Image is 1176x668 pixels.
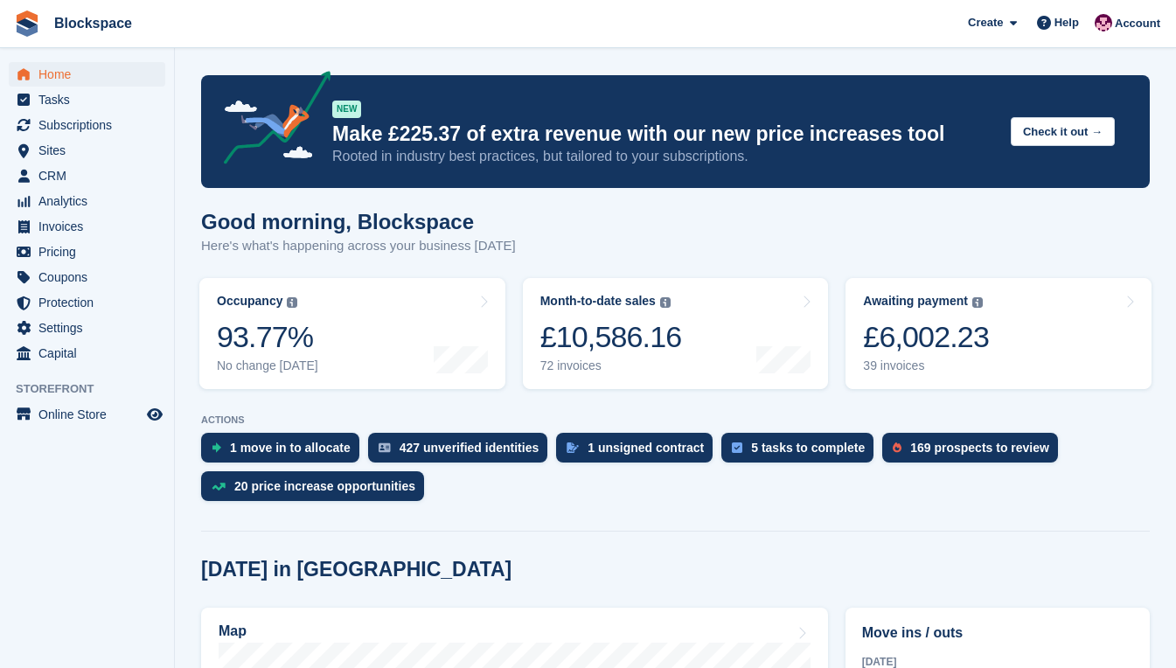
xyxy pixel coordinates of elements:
[9,189,165,213] a: menu
[234,479,415,493] div: 20 price increase opportunities
[9,138,165,163] a: menu
[862,623,1133,644] h2: Move ins / outs
[199,278,505,389] a: Occupancy 93.77% No change [DATE]
[38,62,143,87] span: Home
[217,319,318,355] div: 93.77%
[16,380,174,398] span: Storefront
[540,319,682,355] div: £10,586.16
[38,240,143,264] span: Pricing
[1054,14,1079,31] span: Help
[588,441,704,455] div: 1 unsigned contract
[732,442,742,453] img: task-75834270c22a3079a89374b754ae025e5fb1db73e45f91037f5363f120a921f8.svg
[38,290,143,315] span: Protection
[201,414,1150,426] p: ACTIONS
[9,240,165,264] a: menu
[38,164,143,188] span: CRM
[9,316,165,340] a: menu
[9,87,165,112] a: menu
[212,442,221,453] img: move_ins_to_allocate_icon-fdf77a2bb77ea45bf5b3d319d69a93e2d87916cf1d5bf7949dd705db3b84f3ca.svg
[38,316,143,340] span: Settings
[332,101,361,118] div: NEW
[230,441,351,455] div: 1 move in to allocate
[968,14,1003,31] span: Create
[287,297,297,308] img: icon-info-grey-7440780725fd019a000dd9b08b2336e03edf1995a4989e88bcd33f0948082b44.svg
[201,236,516,256] p: Here's what's happening across your business [DATE]
[9,214,165,239] a: menu
[9,113,165,137] a: menu
[9,290,165,315] a: menu
[201,210,516,233] h1: Good morning, Blockspace
[332,122,997,147] p: Make £225.37 of extra revenue with our new price increases tool
[863,358,989,373] div: 39 invoices
[863,319,989,355] div: £6,002.23
[721,433,882,471] a: 5 tasks to complete
[9,402,165,427] a: menu
[9,164,165,188] a: menu
[1095,14,1112,31] img: Blockspace
[556,433,721,471] a: 1 unsigned contract
[400,441,539,455] div: 427 unverified identities
[332,147,997,166] p: Rooted in industry best practices, but tailored to your subscriptions.
[540,358,682,373] div: 72 invoices
[201,471,433,510] a: 20 price increase opportunities
[38,87,143,112] span: Tasks
[38,113,143,137] span: Subscriptions
[38,265,143,289] span: Coupons
[219,623,247,639] h2: Map
[38,402,143,427] span: Online Store
[567,442,579,453] img: contract_signature_icon-13c848040528278c33f63329250d36e43548de30e8caae1d1a13099fd9432cc5.svg
[751,441,865,455] div: 5 tasks to complete
[209,71,331,170] img: price-adjustments-announcement-icon-8257ccfd72463d97f412b2fc003d46551f7dbcb40ab6d574587a9cd5c0d94...
[217,358,318,373] div: No change [DATE]
[540,294,656,309] div: Month-to-date sales
[910,441,1049,455] div: 169 prospects to review
[9,62,165,87] a: menu
[379,442,391,453] img: verify_identity-adf6edd0f0f0b5bbfe63781bf79b02c33cf7c696d77639b501bdc392416b5a36.svg
[144,404,165,425] a: Preview store
[212,483,226,491] img: price_increase_opportunities-93ffe204e8149a01c8c9dc8f82e8f89637d9d84a8eef4429ea346261dce0b2c0.svg
[1115,15,1160,32] span: Account
[368,433,557,471] a: 427 unverified identities
[845,278,1152,389] a: Awaiting payment £6,002.23 39 invoices
[14,10,40,37] img: stora-icon-8386f47178a22dfd0bd8f6a31ec36ba5ce8667c1dd55bd0f319d3a0aa187defe.svg
[893,442,901,453] img: prospect-51fa495bee0391a8d652442698ab0144808aea92771e9ea1ae160a38d050c398.svg
[38,138,143,163] span: Sites
[882,433,1067,471] a: 169 prospects to review
[972,297,983,308] img: icon-info-grey-7440780725fd019a000dd9b08b2336e03edf1995a4989e88bcd33f0948082b44.svg
[201,433,368,471] a: 1 move in to allocate
[9,265,165,289] a: menu
[660,297,671,308] img: icon-info-grey-7440780725fd019a000dd9b08b2336e03edf1995a4989e88bcd33f0948082b44.svg
[38,189,143,213] span: Analytics
[863,294,968,309] div: Awaiting payment
[523,278,829,389] a: Month-to-date sales £10,586.16 72 invoices
[9,341,165,365] a: menu
[38,341,143,365] span: Capital
[38,214,143,239] span: Invoices
[1011,117,1115,146] button: Check it out →
[217,294,282,309] div: Occupancy
[47,9,139,38] a: Blockspace
[201,558,511,581] h2: [DATE] in [GEOGRAPHIC_DATA]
